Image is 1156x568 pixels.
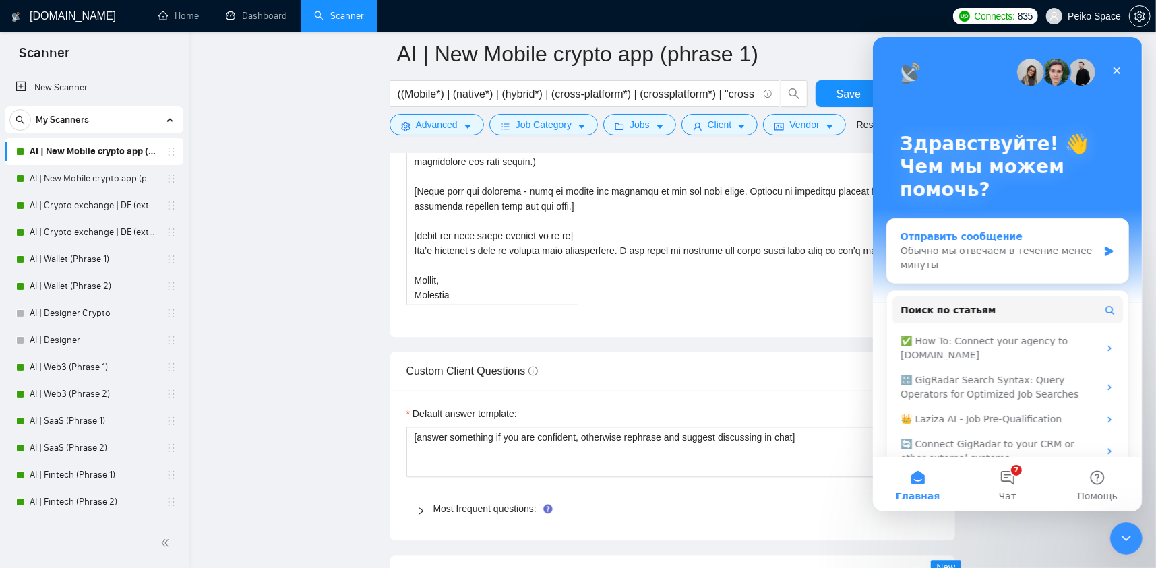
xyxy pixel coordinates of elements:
[1129,11,1151,22] a: setting
[1129,5,1151,27] button: setting
[417,507,425,515] span: right
[463,121,473,131] span: caret-down
[1110,522,1143,555] iframe: To enrich screen reader interactions, please activate Accessibility in Grammarly extension settings
[30,327,158,354] a: AI | Designer
[416,117,458,132] span: Advanced
[166,416,177,427] span: holder
[1049,11,1059,21] span: user
[166,470,177,480] span: holder
[406,493,939,524] div: Most frequent questions:
[816,80,881,107] button: Save
[30,408,158,435] a: AI | SaaS (Phrase 1)
[30,165,158,192] a: AI | New Mobile crypto app (phrase 2)
[542,503,554,515] div: Tooltip anchor
[655,121,665,131] span: caret-down
[763,114,845,135] button: idcardVendorcaret-down
[166,308,177,319] span: holder
[314,10,364,22] a: searchScanner
[630,117,650,132] span: Jobs
[397,37,928,71] input: Scanner name...
[8,43,80,71] span: Scanner
[774,121,784,131] span: idcard
[873,37,1143,511] iframe: Intercom live chat
[30,300,158,327] a: AI | Designer Crypto
[166,389,177,400] span: holder
[433,503,537,514] a: Most frequent questions:
[30,462,158,488] a: AI | Fintech (Phrase 1)
[166,200,177,211] span: holder
[166,173,177,184] span: holder
[16,74,173,101] a: New Scanner
[30,435,158,462] a: AI | SaaS (Phrase 2)
[708,117,732,132] span: Client
[11,6,21,28] img: logo
[30,273,158,300] a: AI | Wallet (Phrase 2)
[781,80,808,107] button: search
[30,354,158,381] a: AI | Web3 (Phrase 1)
[160,536,174,550] span: double-left
[959,11,970,22] img: upwork-logo.png
[226,10,287,22] a: dashboardDashboard
[615,121,624,131] span: folder
[30,219,158,246] a: AI | Crypto exchange | DE (extended) Phrase 2
[166,362,177,373] span: holder
[1018,9,1033,24] span: 835
[30,381,158,408] a: AI | Web3 (Phrase 2)
[577,121,586,131] span: caret-down
[603,114,676,135] button: folderJobscaret-down
[10,115,30,125] span: search
[166,281,177,292] span: holder
[30,515,158,542] a: AI | Marketplace (Phrase 1)
[406,406,517,421] label: Default answer template:
[30,138,158,165] a: AI | New Mobile crypto app (phrase 1)
[501,121,510,131] span: bars
[406,427,939,478] textarea: Default answer template:
[36,106,89,133] span: My Scanners
[975,9,1015,24] span: Connects:
[166,335,177,346] span: holder
[1130,11,1150,22] span: setting
[158,10,199,22] a: homeHome
[764,90,772,98] span: info-circle
[693,121,702,131] span: user
[825,121,834,131] span: caret-down
[390,114,484,135] button: settingAdvancedcaret-down
[528,366,538,375] span: info-circle
[398,86,758,102] input: Search Freelance Jobs...
[681,114,758,135] button: userClientcaret-down
[9,109,31,131] button: search
[836,86,861,102] span: Save
[857,117,894,132] a: Reset All
[166,497,177,507] span: holder
[166,443,177,453] span: holder
[406,365,538,377] span: Custom Client Questions
[166,254,177,265] span: holder
[401,121,410,131] span: setting
[737,121,746,131] span: caret-down
[781,88,807,100] span: search
[30,192,158,219] a: AI | Crypto exchange | DE (extended) Phrase 1
[30,246,158,273] a: AI | Wallet (Phrase 1)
